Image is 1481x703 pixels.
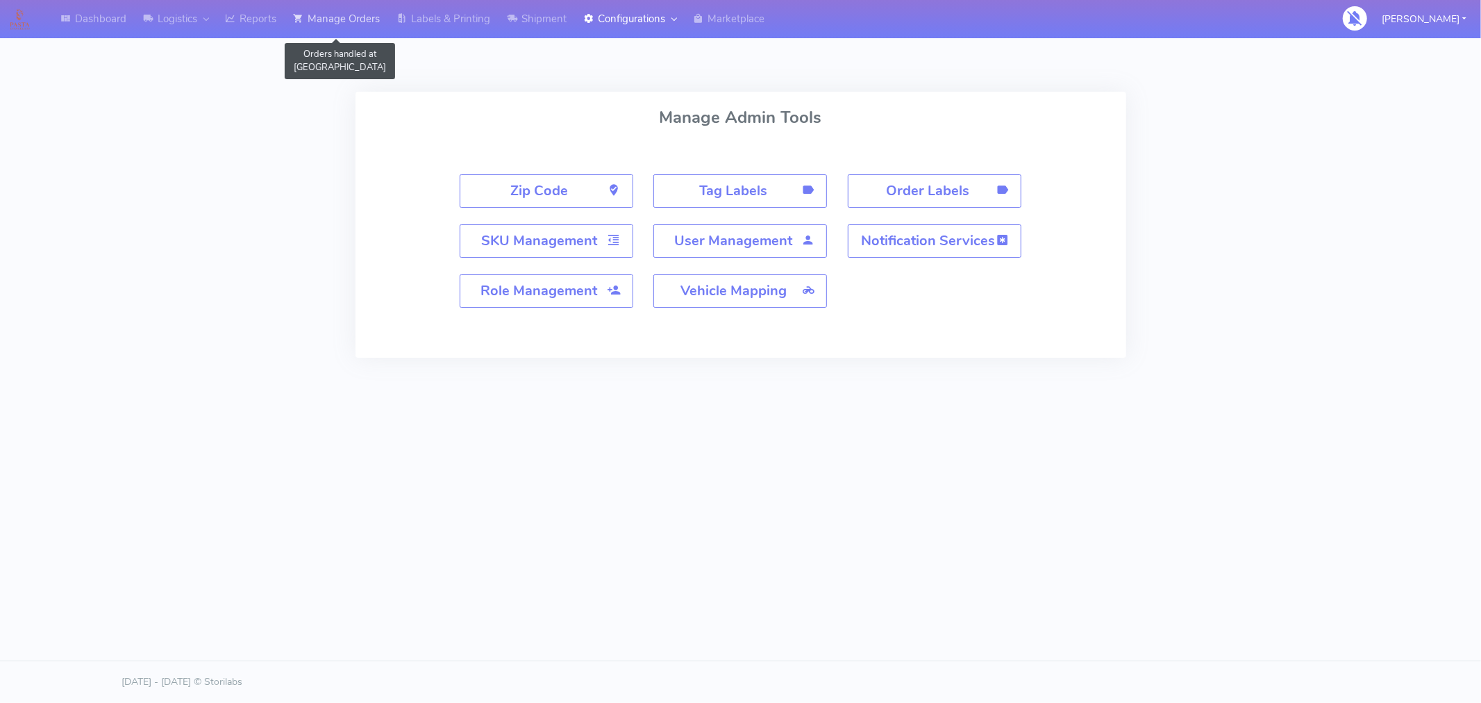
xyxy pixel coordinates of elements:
[848,174,1021,208] button: Order Labels
[460,224,633,258] button: SKU Management
[653,174,827,208] button: Tag Labels
[1371,5,1477,33] button: [PERSON_NAME]
[680,281,787,300] strong: Vehicle Mapping
[460,274,633,308] button: Role Management
[653,224,827,258] button: User Management
[481,231,597,250] strong: SKU Management
[674,231,792,250] strong: User Management
[653,274,827,308] button: Vehicle Mapping
[660,108,822,126] h3: Manage Admin Tools
[699,181,767,200] strong: Tag Labels
[886,181,969,200] strong: Order Labels
[460,174,633,208] button: Zip Code
[848,224,1021,258] button: Notification Services
[861,231,995,250] strong: Notification Services
[481,281,598,300] strong: Role Management
[510,181,568,200] strong: Zip Code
